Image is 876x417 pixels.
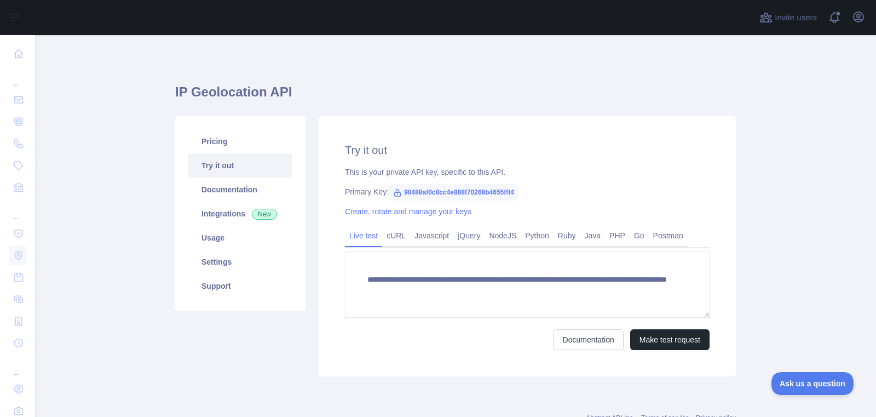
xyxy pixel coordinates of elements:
[410,227,453,244] a: Javascript
[649,227,688,244] a: Postman
[188,153,292,178] a: Try it out
[554,227,580,244] a: Ruby
[345,227,382,244] a: Live test
[188,178,292,202] a: Documentation
[188,226,292,250] a: Usage
[188,250,292,274] a: Settings
[389,184,518,201] span: 90488af0c8cc4e888f70268b4655fff4
[521,227,554,244] a: Python
[485,227,521,244] a: NodeJS
[345,142,710,158] h2: Try it out
[9,66,26,88] div: ...
[345,207,471,216] a: Create, rotate and manage your keys
[630,329,710,350] button: Make test request
[9,199,26,221] div: ...
[580,227,606,244] a: Java
[554,329,624,350] a: Documentation
[188,274,292,298] a: Support
[757,9,819,26] button: Invite users
[188,202,292,226] a: Integrations New
[775,12,817,24] span: Invite users
[9,355,26,377] div: ...
[382,227,410,244] a: cURL
[252,209,277,220] span: New
[345,186,710,197] div: Primary Key:
[188,129,292,153] a: Pricing
[453,227,485,244] a: jQuery
[605,227,630,244] a: PHP
[345,167,710,178] div: This is your private API key, specific to this API.
[175,83,736,110] h1: IP Geolocation API
[630,227,649,244] a: Go
[771,372,854,395] iframe: Toggle Customer Support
